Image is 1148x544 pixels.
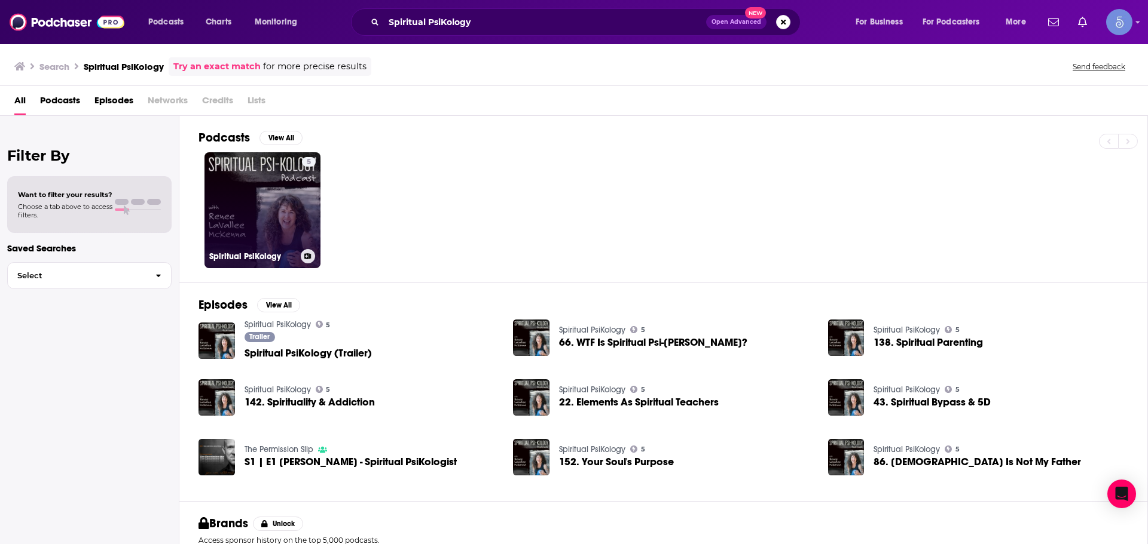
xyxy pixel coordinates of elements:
[559,337,747,348] span: 66. WTF Is Spiritual Psi-[PERSON_NAME]?
[384,13,706,32] input: Search podcasts, credits, & more...
[712,19,761,25] span: Open Advanced
[148,91,188,115] span: Networks
[245,444,313,454] a: The Permission Slip
[249,333,270,340] span: Trailer
[641,387,645,392] span: 5
[10,11,124,33] img: Podchaser - Follow, Share and Rate Podcasts
[259,131,303,145] button: View All
[1106,9,1132,35] span: Logged in as Spiral5-G1
[630,386,645,393] a: 5
[923,14,980,30] span: For Podcasters
[199,297,300,312] a: EpisodesView All
[513,319,549,356] img: 66. WTF Is Spiritual Psi-Kology?
[39,61,69,72] h3: Search
[874,444,940,454] a: Spiritual PsiKology
[630,326,645,333] a: 5
[1106,9,1132,35] img: User Profile
[915,13,997,32] button: open menu
[18,190,112,199] span: Want to filter your results?
[706,15,767,29] button: Open AdvancedNew
[856,14,903,30] span: For Business
[199,439,235,475] img: S1 | E1 Renee LaVallee McKenna - Spiritual PsiKologist
[559,337,747,348] a: 66. WTF Is Spiritual Psi-Kology?
[199,322,235,359] img: Spiritual PsiKology (Trailer)
[955,387,960,392] span: 5
[874,397,991,407] a: 43. Spiritual Bypass & 5D
[7,262,172,289] button: Select
[253,517,304,531] button: Unlock
[559,385,625,395] a: Spiritual PsiKology
[745,7,767,19] span: New
[362,8,812,36] div: Search podcasts, credits, & more...
[255,14,297,30] span: Monitoring
[316,386,331,393] a: 5
[326,387,330,392] span: 5
[316,321,331,328] a: 5
[7,147,172,164] h2: Filter By
[641,327,645,333] span: 5
[326,322,330,328] span: 5
[1107,480,1136,508] div: Open Intercom Messenger
[874,385,940,395] a: Spiritual PsiKology
[140,13,199,32] button: open menu
[245,348,372,358] a: Spiritual PsiKology (Trailer)
[874,457,1081,467] span: 86. [DEMOGRAPHIC_DATA] Is Not My Father
[513,379,549,416] a: 22. Elements As Spiritual Teachers
[1043,12,1064,32] a: Show notifications dropdown
[1073,12,1092,32] a: Show notifications dropdown
[198,13,239,32] a: Charts
[199,130,303,145] a: PodcastsView All
[828,379,865,416] img: 43. Spiritual Bypass & 5D
[199,297,248,312] h2: Episodes
[874,337,983,348] a: 138. Spiritual Parenting
[245,397,375,407] a: 142. Spirituality & Addiction
[828,439,865,475] img: 86. God Is Not My Father
[302,157,316,167] a: 5
[945,386,960,393] a: 5
[245,319,311,330] a: Spiritual PsiKology
[245,457,457,467] a: S1 | E1 Renee LaVallee McKenna - Spiritual PsiKologist
[1069,62,1129,72] button: Send feedback
[955,327,960,333] span: 5
[828,319,865,356] img: 138. Spiritual Parenting
[18,202,112,219] span: Choose a tab above to access filters.
[84,61,164,72] h3: Spiritual PsiKology
[1006,14,1026,30] span: More
[8,272,146,279] span: Select
[559,457,674,467] a: 152. Your Soul's Purpose
[209,251,296,262] h3: Spiritual PsiKology
[7,242,172,254] p: Saved Searches
[955,447,960,452] span: 5
[997,13,1041,32] button: open menu
[263,60,367,73] span: for more precise results
[874,457,1081,467] a: 86. God Is Not My Father
[847,13,918,32] button: open menu
[307,156,311,168] span: 5
[246,13,313,32] button: open menu
[40,91,80,115] a: Podcasts
[204,152,320,268] a: 5Spiritual PsiKology
[199,516,248,531] h2: Brands
[14,91,26,115] a: All
[206,14,231,30] span: Charts
[148,14,184,30] span: Podcasts
[559,397,719,407] a: 22. Elements As Spiritual Teachers
[202,91,233,115] span: Credits
[257,298,300,312] button: View All
[1106,9,1132,35] button: Show profile menu
[94,91,133,115] a: Episodes
[199,379,235,416] img: 142. Spirituality & Addiction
